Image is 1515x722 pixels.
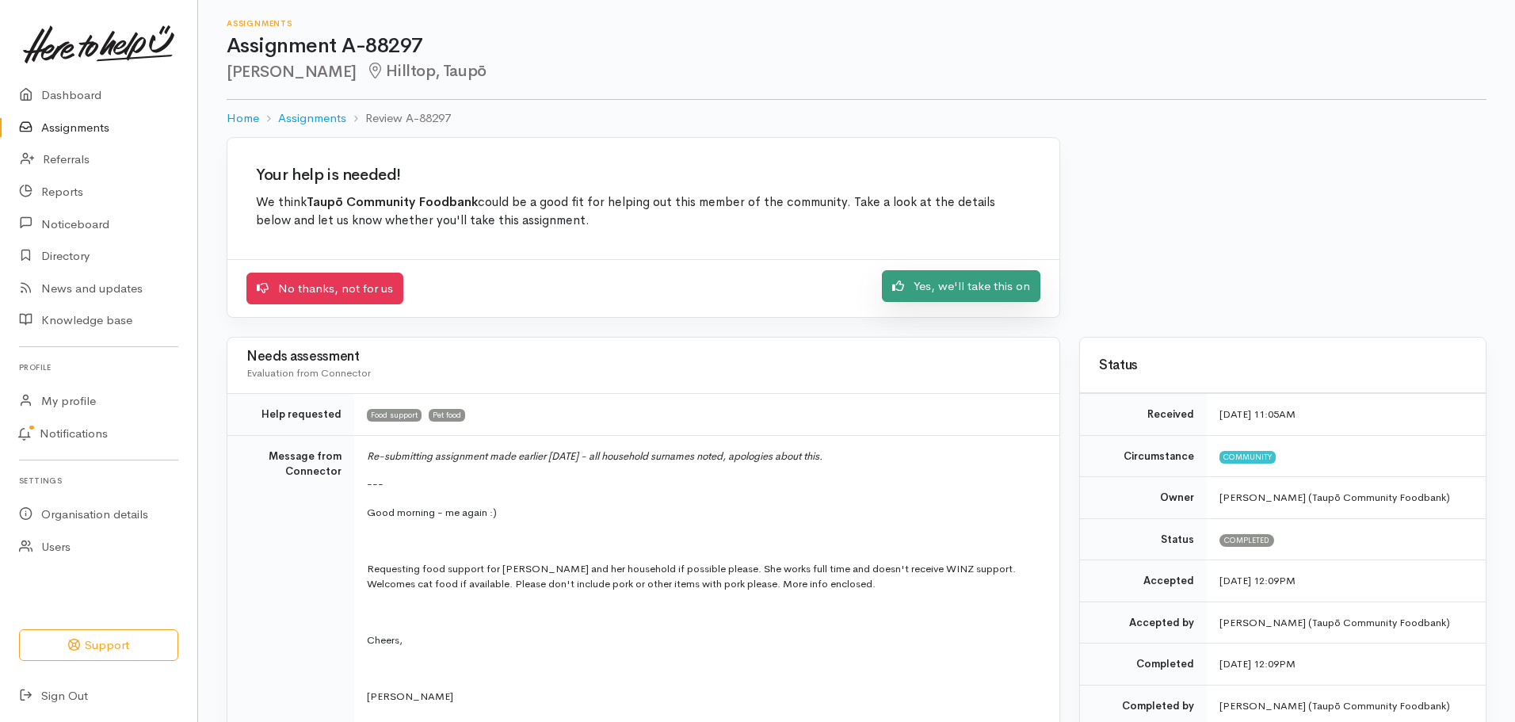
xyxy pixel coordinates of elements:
p: Cheers, [367,632,1040,648]
p: We think could be a good fit for helping out this member of the community. Take a look at the det... [256,193,1031,231]
td: Help requested [227,394,354,436]
button: Support [19,629,178,662]
a: Assignments [278,109,346,128]
span: Community [1219,451,1276,464]
a: No thanks, not for us [246,273,403,305]
h3: Needs assessment [246,350,1040,365]
td: Accepted by [1080,602,1207,644]
span: [PERSON_NAME] (Taupō Community Foodbank) [1219,491,1450,504]
td: Owner [1080,477,1207,519]
span: Pet food [429,409,465,422]
time: [DATE] 12:09PM [1219,657,1296,670]
a: Home [227,109,259,128]
td: Status [1080,518,1207,560]
td: Accepted [1080,560,1207,602]
a: Yes, we'll take this on [882,270,1040,303]
p: Good morning - me again :) [367,505,1040,521]
td: Completed [1080,644,1207,686]
h2: Your help is needed! [256,166,1031,184]
h3: Status [1099,358,1467,373]
td: Received [1080,394,1207,436]
span: Food support [367,409,422,422]
h2: [PERSON_NAME] [227,63,1486,81]
span: Hilltop, Taupō [366,61,487,81]
nav: breadcrumb [227,100,1486,137]
h6: Profile [19,357,178,378]
h6: Assignments [227,19,1486,28]
span: Evaluation from Connector [246,366,371,380]
time: [DATE] 11:05AM [1219,407,1296,421]
p: --- [367,476,1040,492]
td: [PERSON_NAME] (Taupō Community Foodbank) [1207,602,1486,644]
i: Re-submitting assignment made earlier [DATE] - all household surnames noted, apologies about this. [367,449,822,463]
span: Completed [1219,534,1274,547]
b: Taupō Community Foodbank [307,194,478,210]
li: Review A-88297 [346,109,451,128]
h6: Settings [19,470,178,491]
h1: Assignment A-88297 [227,35,1486,58]
p: Requesting food support for [PERSON_NAME] and her household if possible please. She works full ti... [367,561,1040,592]
p: [PERSON_NAME] [367,689,1040,705]
time: [DATE] 12:09PM [1219,574,1296,587]
td: Circumstance [1080,435,1207,477]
